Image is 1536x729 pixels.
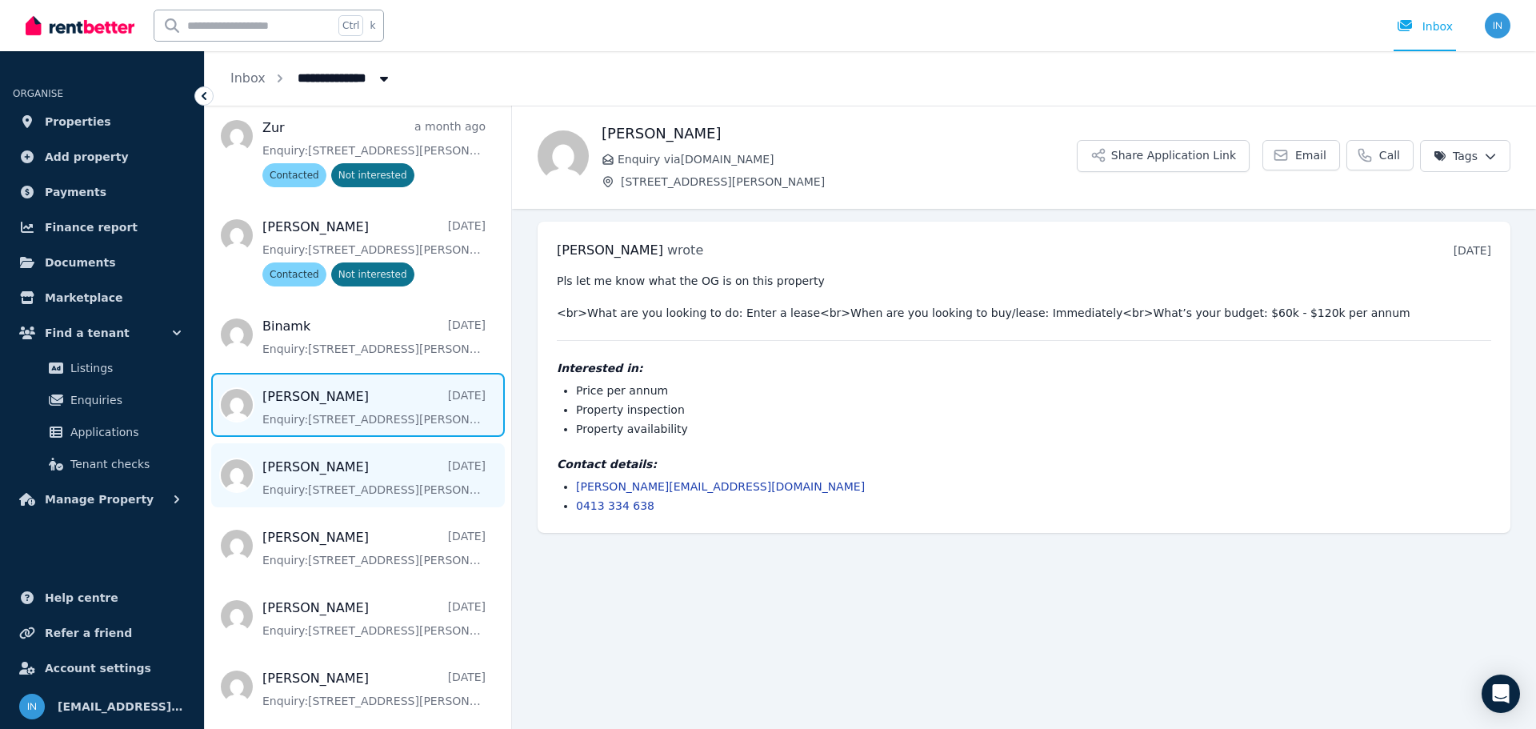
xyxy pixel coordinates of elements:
span: Enquiry via [DOMAIN_NAME] [618,151,1077,167]
span: [EMAIL_ADDRESS][DOMAIN_NAME] [58,697,185,716]
a: [PERSON_NAME][DATE]Enquiry:[STREET_ADDRESS][PERSON_NAME]. [262,599,486,639]
li: Price per annum [576,383,1491,399]
span: Marketplace [45,288,122,307]
time: [DATE] [1454,244,1491,257]
a: Account settings [13,652,191,684]
span: Tags [1434,148,1478,164]
span: Refer a friend [45,623,132,643]
a: Binamk[DATE]Enquiry:[STREET_ADDRESS][PERSON_NAME]. [262,317,486,357]
span: Help centre [45,588,118,607]
div: Open Intercom Messenger [1482,675,1520,713]
span: Call [1379,147,1400,163]
img: info@ckarchitecture.com.au [19,694,45,719]
a: [PERSON_NAME][DATE]Enquiry:[STREET_ADDRESS][PERSON_NAME]. [262,387,486,427]
a: [PERSON_NAME][DATE]Enquiry:[STREET_ADDRESS][PERSON_NAME]. [262,458,486,498]
span: Payments [45,182,106,202]
span: Ctrl [338,15,363,36]
a: [PERSON_NAME][DATE]Enquiry:[STREET_ADDRESS][PERSON_NAME]. [262,528,486,568]
span: Add property [45,147,129,166]
span: Enquiries [70,391,178,410]
span: Listings [70,358,178,378]
a: Listings [19,352,185,384]
span: Properties [45,112,111,131]
pre: Pls let me know what the OG is on this property <br>What are you looking to do: Enter a lease<br>... [557,273,1491,321]
a: Tenant checks [19,448,185,480]
a: Enquiries [19,384,185,416]
span: Applications [70,423,178,442]
a: 0413 334 638 [576,499,654,512]
img: RentBetter [26,14,134,38]
span: Manage Property [45,490,154,509]
a: Help centre [13,582,191,614]
a: Properties [13,106,191,138]
img: info@ckarchitecture.com.au [1485,13,1510,38]
button: Manage Property [13,483,191,515]
span: Documents [45,253,116,272]
li: Property availability [576,421,1491,437]
h1: [PERSON_NAME] [602,122,1077,145]
span: k [370,19,375,32]
a: Inbox [230,70,266,86]
a: Payments [13,176,191,208]
a: Documents [13,246,191,278]
span: ORGANISE [13,88,63,99]
span: Tenant checks [70,455,178,474]
button: Tags [1420,140,1510,172]
a: Zura month agoEnquiry:[STREET_ADDRESS][PERSON_NAME].ContactedNot interested [262,118,486,187]
a: [PERSON_NAME][EMAIL_ADDRESS][DOMAIN_NAME] [576,480,865,493]
span: Finance report [45,218,138,237]
a: Marketplace [13,282,191,314]
span: [PERSON_NAME] [557,242,663,258]
button: Find a tenant [13,317,191,349]
a: Applications [19,416,185,448]
span: wrote [667,242,703,258]
a: Call [1346,140,1414,170]
span: Account settings [45,659,151,678]
li: Property inspection [576,402,1491,418]
span: [STREET_ADDRESS][PERSON_NAME] [621,174,1077,190]
a: [PERSON_NAME][DATE]Enquiry:[STREET_ADDRESS][PERSON_NAME]. [262,669,486,709]
a: Finance report [13,211,191,243]
span: Find a tenant [45,323,130,342]
a: [PERSON_NAME][DATE]Enquiry:[STREET_ADDRESS][PERSON_NAME].ContactedNot interested [262,218,486,286]
a: Refer a friend [13,617,191,649]
nav: Breadcrumb [205,51,418,106]
button: Share Application Link [1077,140,1250,172]
h4: Contact details: [557,456,1491,472]
h4: Interested in: [557,360,1491,376]
a: Email [1262,140,1340,170]
img: Brett Solomon [538,130,589,182]
a: Add property [13,141,191,173]
span: Email [1295,147,1326,163]
div: Inbox [1397,18,1453,34]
